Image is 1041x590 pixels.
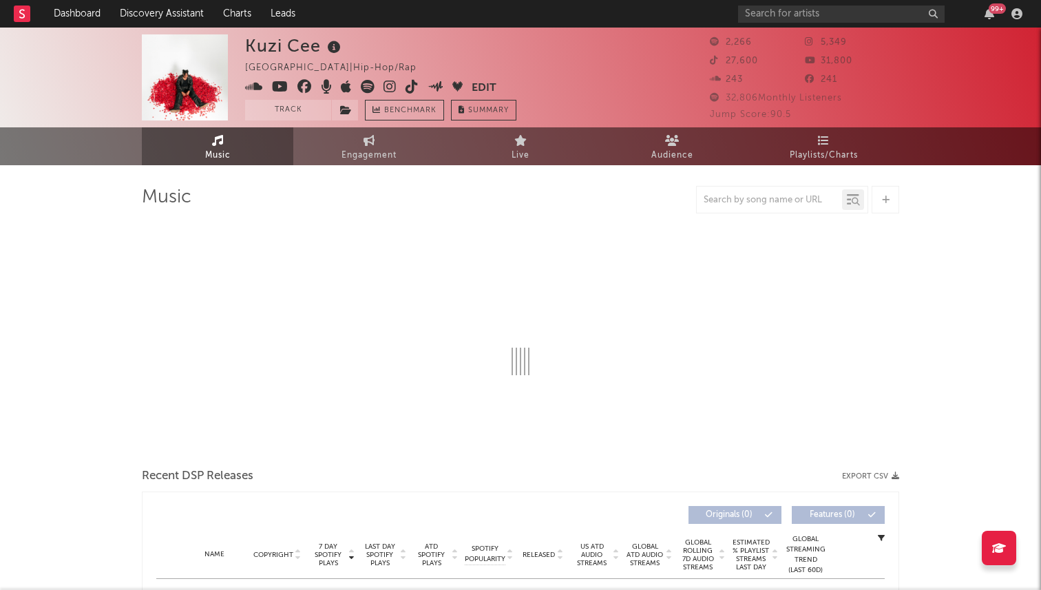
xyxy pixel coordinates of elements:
span: 27,600 [710,56,758,65]
span: Estimated % Playlist Streams Last Day [732,538,770,571]
span: Originals ( 0 ) [697,511,761,519]
span: US ATD Audio Streams [573,542,611,567]
span: Engagement [341,147,397,164]
button: Originals(0) [688,506,781,524]
span: Released [523,551,555,559]
span: 32,806 Monthly Listeners [710,94,842,103]
span: 5,349 [805,38,847,47]
input: Search for artists [738,6,945,23]
div: Name [184,549,245,560]
span: Global Rolling 7D Audio Streams [679,538,717,571]
div: Kuzi Cee [245,34,344,57]
span: Playlists/Charts [790,147,858,164]
button: Export CSV [842,472,899,481]
button: Track [245,100,331,120]
span: Summary [468,107,509,114]
input: Search by song name or URL [697,195,842,206]
span: 31,800 [805,56,852,65]
button: Edit [472,80,496,97]
a: Audience [596,127,748,165]
div: Global Streaming Trend (Last 60D) [785,534,826,576]
span: 243 [710,75,743,84]
button: Summary [451,100,516,120]
span: Live [512,147,529,164]
span: 2,266 [710,38,752,47]
span: Copyright [253,551,293,559]
span: 241 [805,75,837,84]
span: Spotify Popularity [465,544,505,565]
span: Music [205,147,231,164]
span: Last Day Spotify Plays [361,542,398,567]
button: 99+ [985,8,994,19]
a: Playlists/Charts [748,127,899,165]
div: [GEOGRAPHIC_DATA] | Hip-Hop/Rap [245,60,432,76]
span: Audience [651,147,693,164]
span: Benchmark [384,103,437,119]
a: Live [445,127,596,165]
span: Recent DSP Releases [142,468,253,485]
span: Features ( 0 ) [801,511,864,519]
span: Jump Score: 90.5 [710,110,791,119]
span: 7 Day Spotify Plays [310,542,346,567]
div: 99 + [989,3,1006,14]
button: Features(0) [792,506,885,524]
a: Benchmark [365,100,444,120]
span: Global ATD Audio Streams [626,542,664,567]
a: Engagement [293,127,445,165]
a: Music [142,127,293,165]
span: ATD Spotify Plays [413,542,450,567]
